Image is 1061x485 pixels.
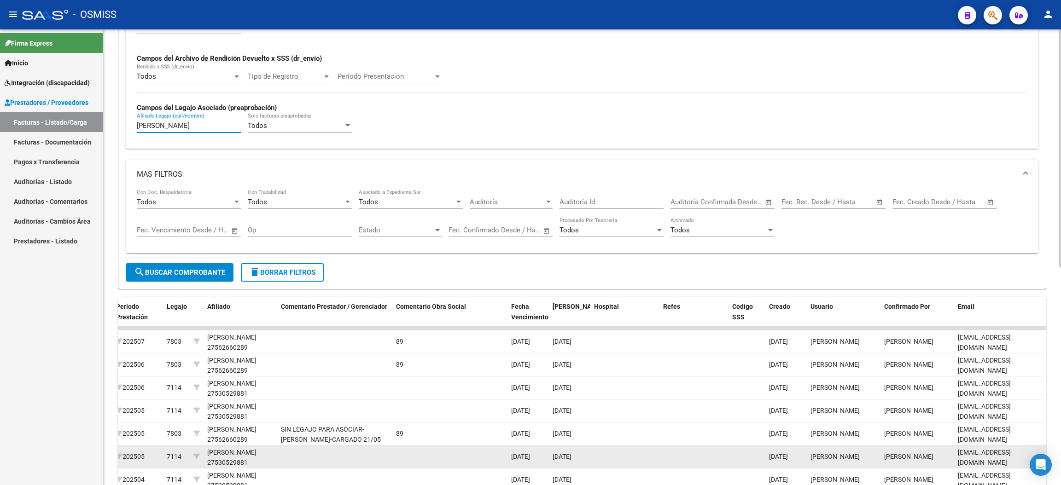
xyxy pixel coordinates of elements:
span: [DATE] [553,338,571,345]
span: 89 [396,430,403,437]
div: [PERSON_NAME] 27530529881 [207,378,274,399]
div: MAS FILTROS [126,189,1038,254]
span: [DATE] [553,476,571,483]
span: Inicio [5,58,28,68]
span: [PERSON_NAME] [810,453,860,460]
span: [PERSON_NAME] [810,338,860,345]
span: [EMAIL_ADDRESS][DOMAIN_NAME] [958,334,1011,352]
datatable-header-cell: Fecha Vencimiento [507,297,549,337]
div: [PERSON_NAME] 27562660289 [207,424,274,445]
span: Legajo [167,303,187,310]
span: Tipo de Registro [248,72,322,81]
input: Fecha fin [716,198,761,206]
datatable-header-cell: Fecha Confimado [549,297,590,337]
span: - OSMISS [73,5,117,25]
button: Open calendar [874,197,885,208]
span: 202505 [116,430,145,437]
span: Confirmado Por [884,303,930,310]
span: [DATE] [511,476,530,483]
span: [DATE] [511,407,530,414]
input: Fecha fin [182,226,227,234]
span: [DATE] [511,338,530,345]
span: [DATE] [553,430,571,437]
datatable-header-cell: Creado [765,297,807,337]
span: [DATE] [769,453,788,460]
span: 202507 [116,338,145,345]
span: [PERSON_NAME] [884,407,933,414]
span: Email [958,303,974,310]
span: SIN LEGAJO PARA ASOCIAR-[PERSON_NAME]-CARGADO 21/05 [281,426,381,444]
span: [PERSON_NAME] [884,430,933,437]
input: Fecha fin [494,226,539,234]
span: Firma Express [5,38,52,48]
span: Borrar Filtros [249,268,315,277]
span: [DATE] [769,384,788,391]
span: 202506 [116,384,145,391]
input: Fecha fin [938,198,983,206]
span: 89 [396,338,403,345]
div: [PERSON_NAME] 27562660289 [207,355,274,376]
datatable-header-cell: Confirmado Por [880,297,954,337]
span: [DATE] [769,361,788,368]
span: [PERSON_NAME] [884,476,933,483]
span: [DATE] [553,407,571,414]
mat-panel-title: MAS FILTROS [137,169,1016,179]
div: [PERSON_NAME] 27530529881 [207,401,274,422]
span: [PERSON_NAME] [810,384,860,391]
datatable-header-cell: Email [954,297,1046,337]
span: Creado [769,303,790,310]
input: Fecha inicio [892,198,930,206]
span: [EMAIL_ADDRESS][DOMAIN_NAME] [958,449,1011,467]
datatable-header-cell: Afiliado [204,297,277,337]
input: Fecha inicio [449,226,486,234]
span: [DATE] [769,430,788,437]
span: 202505 [116,453,145,460]
mat-icon: menu [7,9,18,20]
span: [EMAIL_ADDRESS][DOMAIN_NAME] [958,380,1011,398]
datatable-header-cell: Refes [659,297,729,337]
span: Período Prestación [116,303,148,321]
button: Open calendar [542,225,552,236]
div: 7114 [167,382,181,393]
span: [DATE] [553,361,571,368]
span: Todos [359,198,378,206]
mat-icon: search [134,266,145,277]
input: Fecha fin [827,198,872,206]
input: Fecha inicio [137,226,174,234]
span: [EMAIL_ADDRESS][DOMAIN_NAME] [958,357,1011,375]
button: Buscar Comprobante [126,263,233,282]
span: [DATE] [769,407,788,414]
mat-icon: delete [249,266,260,277]
span: [DATE] [553,453,571,460]
div: 7803 [167,428,181,439]
span: Comentario Obra Social [396,303,466,310]
span: Usuario [810,303,833,310]
span: 202506 [116,361,145,368]
span: Todos [670,226,690,234]
div: 7803 [167,336,181,347]
datatable-header-cell: Hospital [590,297,659,337]
span: 89 [396,361,403,368]
button: Open calendar [230,225,240,236]
span: Buscar Comprobante [134,268,225,277]
span: [PERSON_NAME] [884,453,933,460]
span: [PERSON_NAME] [553,303,602,310]
span: [PERSON_NAME] [810,476,860,483]
span: [DATE] [511,430,530,437]
span: Integración (discapacidad) [5,78,90,88]
datatable-header-cell: Comentario Prestador / Gerenciador [277,297,392,337]
datatable-header-cell: Legajo [163,297,190,337]
span: Todos [137,72,156,81]
div: [PERSON_NAME] 27562660289 [207,332,274,353]
div: 7114 [167,451,181,462]
span: Hospital [594,303,619,310]
div: 7114 [167,405,181,416]
div: 7803 [167,359,181,370]
span: Todos [137,198,156,206]
strong: Campos del Archivo de Rendición Devuelto x SSS (dr_envio) [137,54,322,63]
span: [PERSON_NAME] [810,430,860,437]
span: [DATE] [511,361,530,368]
datatable-header-cell: Usuario [807,297,880,337]
span: 202505 [116,407,145,414]
span: Auditoría [470,198,544,206]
